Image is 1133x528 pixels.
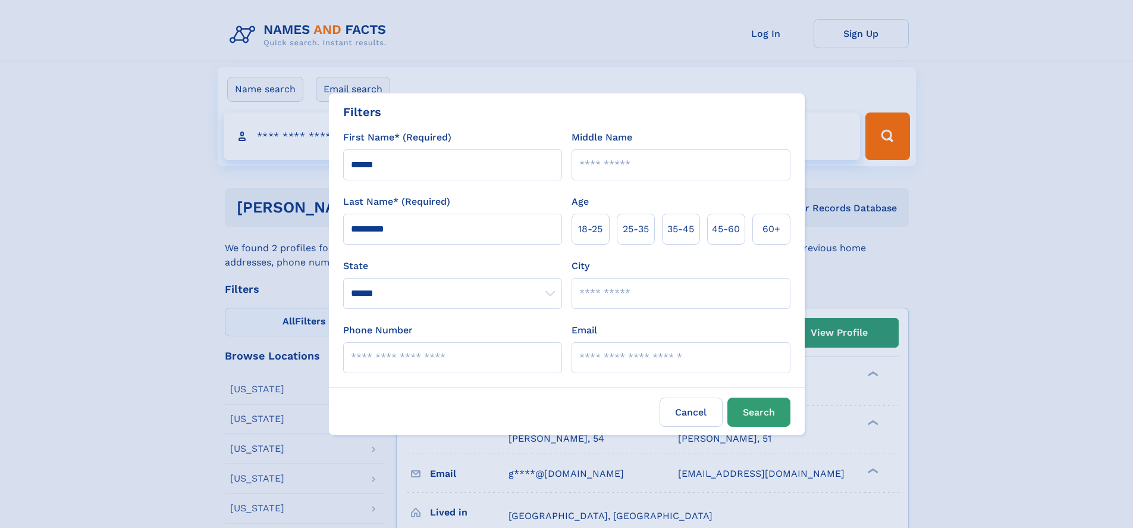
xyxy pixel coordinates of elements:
[572,130,632,145] label: Middle Name
[667,222,694,236] span: 35‑45
[623,222,649,236] span: 25‑35
[343,323,413,338] label: Phone Number
[343,195,450,209] label: Last Name* (Required)
[343,103,381,121] div: Filters
[343,259,562,273] label: State
[762,222,780,236] span: 60+
[343,130,451,145] label: First Name* (Required)
[578,222,602,236] span: 18‑25
[660,398,723,427] label: Cancel
[727,398,790,427] button: Search
[572,259,589,273] label: City
[572,195,589,209] label: Age
[712,222,740,236] span: 45‑60
[572,323,597,338] label: Email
